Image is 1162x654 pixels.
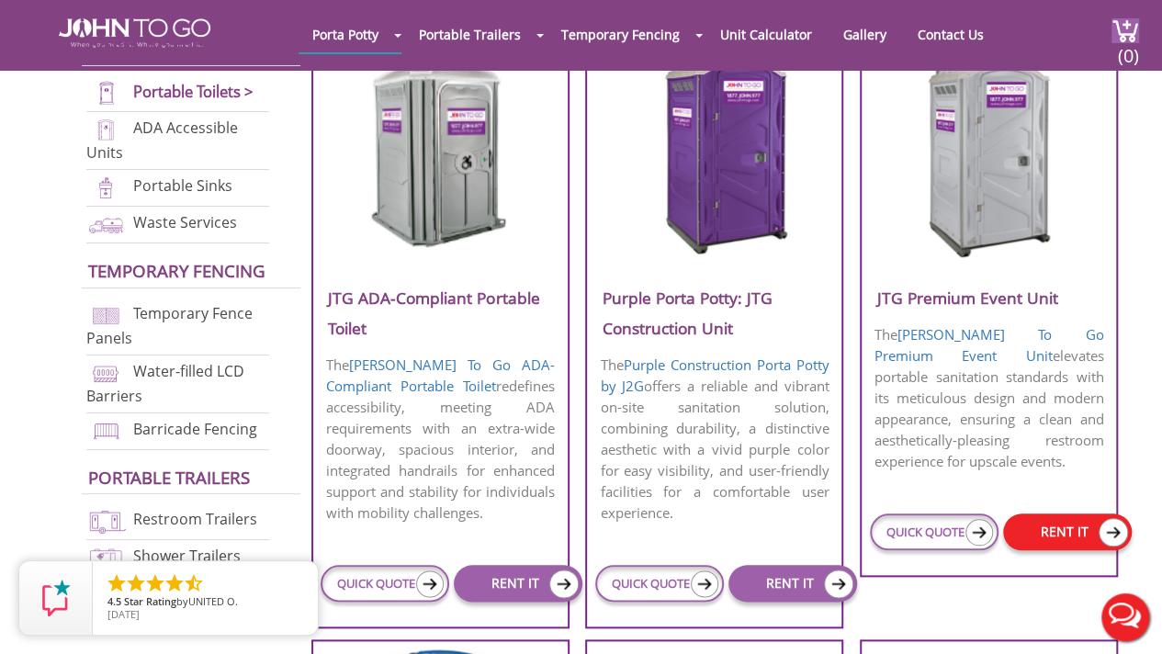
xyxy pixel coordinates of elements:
a: Shower Trailers [133,546,241,566]
a: ADA Accessible Units [86,118,238,163]
a: Temporary Fencing [88,259,265,282]
img: chan-link-fencing-new.png [86,303,126,328]
img: cart a [1111,18,1139,43]
li:  [183,572,205,594]
img: JOHN to go [59,18,210,48]
img: barricade-fencing-icon-new.png [86,419,126,444]
a: Portable Toilets > [133,81,254,102]
img: water-filled%20barriers-new.png [86,361,126,386]
li:  [144,572,166,594]
a: Waste Services [133,212,237,232]
a: Unit Calculator [706,17,826,52]
a: Contact Us [904,17,998,52]
a: Barricade Fencing [133,419,257,439]
a: Portable Sinks [133,176,232,197]
a: RENT IT [728,565,857,602]
button: Live Chat [1089,581,1162,654]
span: 4.5 [107,594,121,608]
a: Temporary Fence Panels [86,303,253,348]
img: JTG-Premium-Event-Unit.png [901,46,1077,257]
li:  [125,572,147,594]
a: Restroom Trailers [133,510,257,530]
a: Purple Construction Porta Potty by J2G [600,355,829,395]
li:  [106,572,128,594]
img: restroom-trailers-new.png [86,509,126,534]
a: Water-filled LCD Barriers [86,361,244,406]
span: (0) [1117,28,1139,68]
p: The elevates portable sanitation standards with its meticulous design and modern appearance, ensu... [862,322,1116,474]
img: JTG-ADA-Compliant-Portable-Toilet.png [353,46,528,257]
img: waste-services-new.png [86,212,126,237]
a: Temporary Fencing [547,17,694,52]
a: QUICK QUOTE [870,513,998,550]
img: portable-sinks-new.png [86,175,126,200]
img: icon [965,519,993,546]
a: [PERSON_NAME] To Go ADA-Compliant Portable Toilet [326,355,555,395]
h3: JTG Premium Event Unit [862,283,1116,313]
a: RENT IT [1003,513,1132,550]
li:  [164,572,186,594]
a: Portable trailers [88,466,250,489]
a: QUICK QUOTE [595,565,724,602]
img: icon [416,570,444,597]
p: The offers a reliable and vibrant on-site sanitation solution, combining durability, a distinctiv... [587,353,841,525]
a: Gallery [829,17,900,52]
img: icon [549,569,579,598]
span: Star Rating [124,594,176,608]
img: Purple-Porta-Potty-J2G-Construction-Unit.png [626,46,802,257]
a: Portable Trailers [405,17,535,52]
img: icon [1099,518,1128,547]
img: Review Rating [38,580,74,616]
a: Porta Potty [299,17,392,52]
img: shower-trailers-new.png [86,546,126,570]
p: The redefines accessibility, meeting ADA requirements with an extra-wide doorway, spacious interi... [313,353,568,525]
span: by [107,596,303,609]
img: icon [824,569,853,598]
img: ADA-units-new.png [86,118,126,142]
a: QUICK QUOTE [321,565,449,602]
a: Porta Potties [88,37,211,60]
h3: Purple Porta Potty: JTG Construction Unit [587,283,841,344]
span: [DATE] [107,607,140,621]
span: UNITED O. [188,594,238,608]
a: RENT IT [454,565,582,602]
img: portable-toilets-new.png [86,81,126,106]
h3: JTG ADA-Compliant Portable Toilet [313,283,568,344]
a: [PERSON_NAME] To Go Premium Event Unit [874,325,1103,365]
img: icon [691,570,718,597]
